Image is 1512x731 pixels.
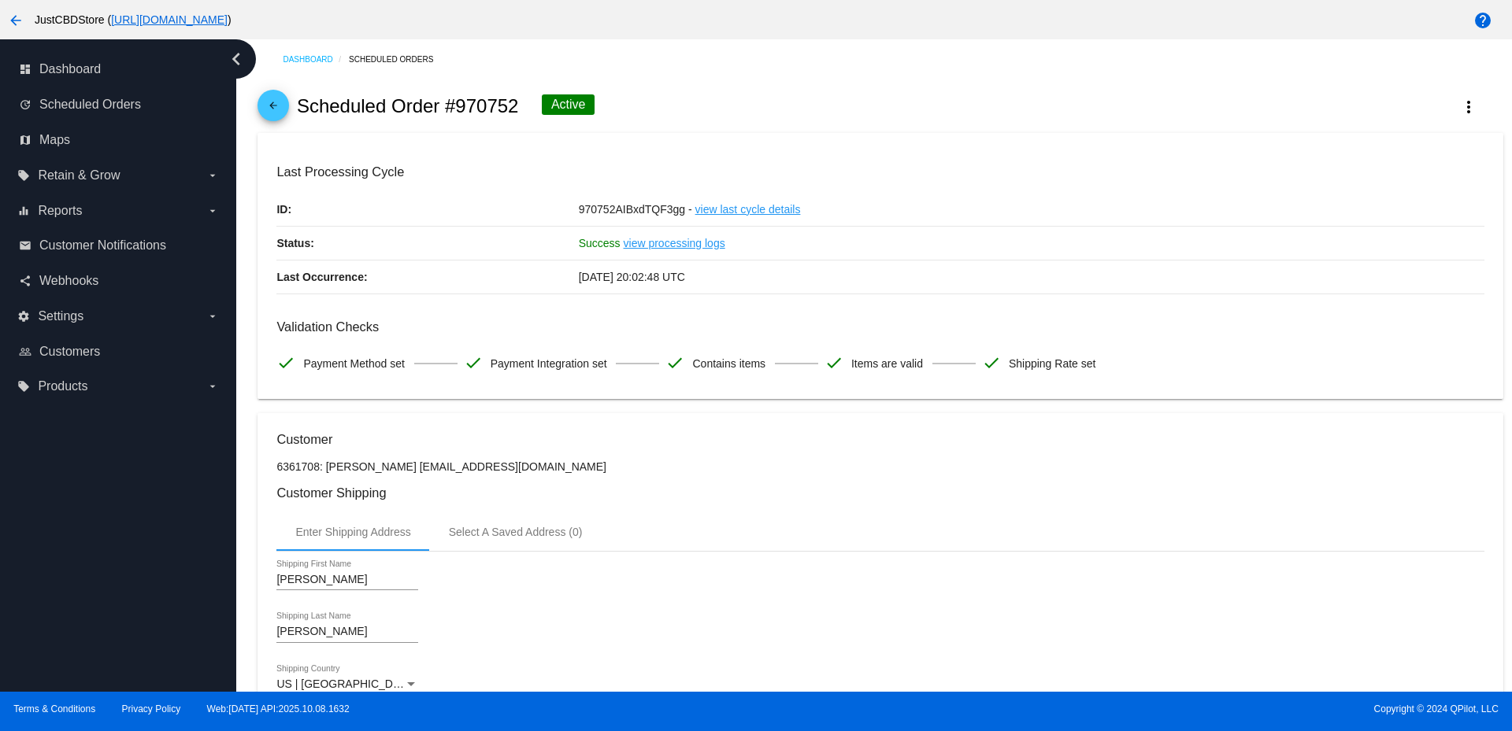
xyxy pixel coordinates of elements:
[111,13,228,26] a: [URL][DOMAIN_NAME]
[276,227,578,260] p: Status:
[579,203,692,216] span: 970752AIBxdTQF3gg -
[19,98,31,111] i: update
[276,460,1484,473] p: 6361708: [PERSON_NAME] [EMAIL_ADDRESS][DOMAIN_NAME]
[19,134,31,146] i: map
[982,353,1001,372] mat-icon: check
[19,239,31,252] i: email
[39,133,70,147] span: Maps
[38,204,82,218] span: Reports
[276,260,578,294] p: Last Occurrence:
[283,47,349,72] a: Dashboard
[264,100,283,119] mat-icon: arrow_back
[464,353,483,372] mat-icon: check
[19,127,219,153] a: map Maps
[1473,11,1492,30] mat-icon: help
[19,345,31,358] i: people_outline
[38,168,120,183] span: Retain & Grow
[207,703,350,714] a: Web:[DATE] API:2025.10.08.1632
[39,238,166,253] span: Customer Notifications
[13,703,95,714] a: Terms & Conditions
[276,678,418,691] mat-select: Shipping Country
[19,63,31,76] i: dashboard
[17,169,30,182] i: local_offer
[1009,347,1096,380] span: Shipping Rate set
[19,233,219,258] a: email Customer Notifications
[19,268,219,294] a: share Webhooks
[579,271,685,283] span: [DATE] 20:02:48 UTC
[39,274,98,288] span: Webhooks
[206,380,219,393] i: arrow_drop_down
[206,310,219,323] i: arrow_drop_down
[276,193,578,226] p: ID:
[206,169,219,182] i: arrow_drop_down
[38,309,83,323] span: Settings
[276,574,418,586] input: Shipping First Name
[276,677,416,690] span: US | [GEOGRAPHIC_DATA]
[19,57,219,82] a: dashboard Dashboard
[17,205,30,217] i: equalizer
[276,432,1484,447] h3: Customer
[303,347,404,380] span: Payment Method set
[35,13,232,26] span: JustCBDStore ( )
[579,237,621,249] span: Success
[206,205,219,217] i: arrow_drop_down
[851,347,923,380] span: Items are valid
[122,703,181,714] a: Privacy Policy
[276,353,295,372] mat-icon: check
[39,98,141,112] span: Scheduled Orders
[665,353,684,372] mat-icon: check
[6,11,25,30] mat-icon: arrow_back
[692,347,765,380] span: Contains items
[276,319,1484,334] h3: Validation Checks
[295,526,410,538] div: Enter Shipping Address
[624,227,725,260] a: view processing logs
[276,626,418,638] input: Shipping Last Name
[1459,98,1478,116] mat-icon: more_vert
[449,526,583,538] div: Select A Saved Address (0)
[491,347,607,380] span: Payment Integration set
[276,164,1484,179] h3: Last Processing Cycle
[542,94,595,115] div: Active
[224,46,249,72] i: chevron_left
[297,95,519,117] h2: Scheduled Order #970752
[276,485,1484,500] h3: Customer Shipping
[17,380,30,393] i: local_offer
[695,193,801,226] a: view last cycle details
[19,275,31,287] i: share
[39,62,101,76] span: Dashboard
[769,703,1499,714] span: Copyright © 2024 QPilot, LLC
[39,345,100,359] span: Customers
[19,92,219,117] a: update Scheduled Orders
[19,339,219,364] a: people_outline Customers
[825,353,843,372] mat-icon: check
[17,310,30,323] i: settings
[349,47,447,72] a: Scheduled Orders
[38,379,87,393] span: Products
